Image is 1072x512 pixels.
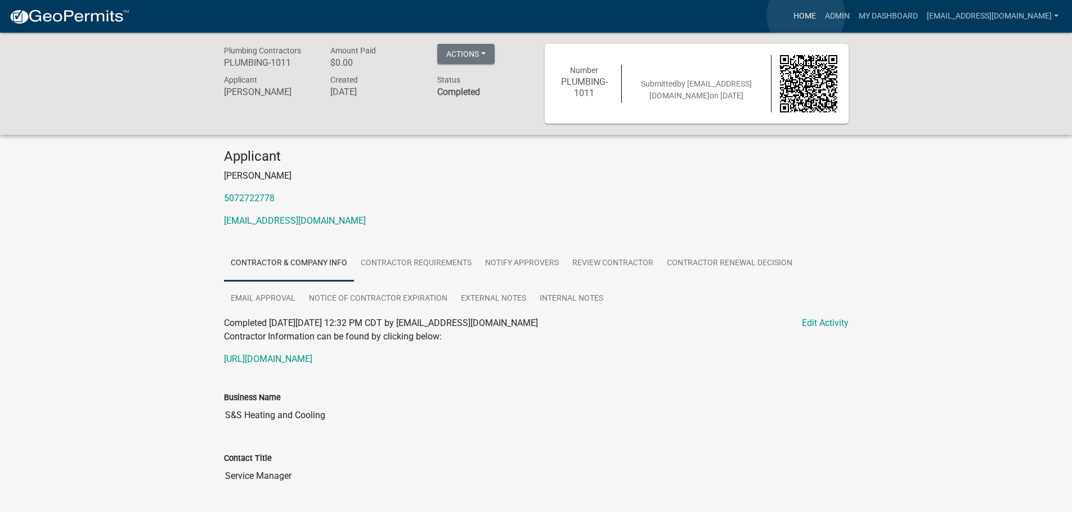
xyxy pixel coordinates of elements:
label: Business Name [224,394,281,402]
span: Created [330,75,358,84]
label: Contact Title [224,455,272,463]
a: Review Contractor [566,246,660,282]
a: Contractor & Company Info [224,246,354,282]
strong: Completed [437,87,480,97]
h6: PLUMBING-1011 [224,57,314,68]
a: Contractor Renewal Decision [660,246,799,282]
a: Contractor Requirements [354,246,478,282]
a: [EMAIL_ADDRESS][DOMAIN_NAME] [224,215,366,226]
span: Submitted on [DATE] [641,79,752,100]
img: QR code [780,55,837,112]
a: External Notes [454,281,533,317]
a: 5072722778 [224,193,275,203]
button: Actions [437,44,495,64]
a: [URL][DOMAIN_NAME] [224,354,312,364]
a: Notice of Contractor Expiration [302,281,454,317]
a: Home [789,6,820,27]
p: Contractor Information can be found by clicking below: [224,330,849,343]
a: Notify Approvers [478,246,566,282]
span: Applicant [224,75,257,84]
a: My Dashboard [854,6,922,27]
span: Number [570,66,598,75]
a: Email Approval [224,281,302,317]
a: Internal Notes [533,281,610,317]
h6: [PERSON_NAME] [224,87,314,97]
h6: $0.00 [330,57,420,68]
span: Completed [DATE][DATE] 12:32 PM CDT by [EMAIL_ADDRESS][DOMAIN_NAME] [224,318,538,328]
h4: Applicant [224,148,849,165]
h6: [DATE] [330,87,420,97]
span: Status [437,75,460,84]
a: Edit Activity [802,316,849,330]
p: [PERSON_NAME] [224,169,849,183]
span: by [EMAIL_ADDRESS][DOMAIN_NAME] [649,79,752,100]
a: Admin [820,6,854,27]
span: Amount Paid [330,46,376,55]
a: [EMAIL_ADDRESS][DOMAIN_NAME] [922,6,1063,27]
h6: PLUMBING-1011 [556,76,613,98]
span: Plumbing Contractors [224,46,301,55]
